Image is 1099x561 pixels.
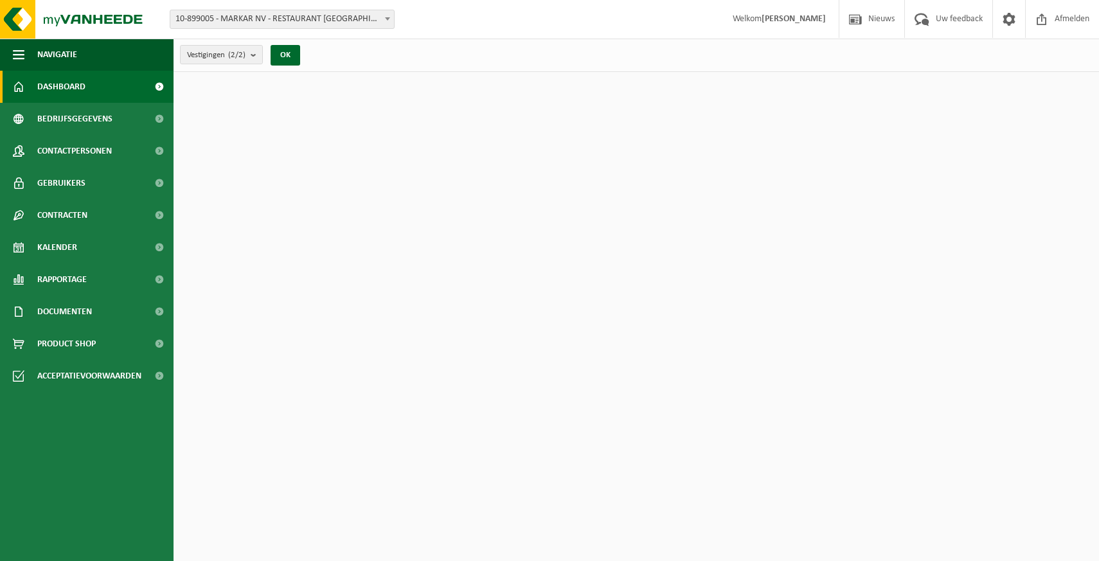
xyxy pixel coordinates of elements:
[170,10,394,28] span: 10-899005 - MARKAR NV - RESTAURANT CHANTILLY - TORHOUT
[37,360,141,392] span: Acceptatievoorwaarden
[271,45,300,66] button: OK
[170,10,395,29] span: 10-899005 - MARKAR NV - RESTAURANT CHANTILLY - TORHOUT
[180,45,263,64] button: Vestigingen(2/2)
[37,167,85,199] span: Gebruikers
[228,51,246,59] count: (2/2)
[37,103,112,135] span: Bedrijfsgegevens
[762,14,826,24] strong: [PERSON_NAME]
[187,46,246,65] span: Vestigingen
[37,71,85,103] span: Dashboard
[37,199,87,231] span: Contracten
[37,39,77,71] span: Navigatie
[37,296,92,328] span: Documenten
[37,135,112,167] span: Contactpersonen
[37,328,96,360] span: Product Shop
[37,231,77,263] span: Kalender
[37,263,87,296] span: Rapportage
